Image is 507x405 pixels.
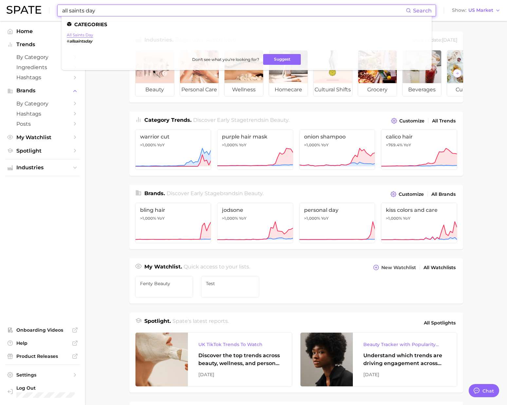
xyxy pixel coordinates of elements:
[386,207,452,213] span: kiss colors and care
[144,117,191,123] span: Category Trends .
[381,265,416,270] span: New Watchlist
[5,86,80,96] button: Brands
[363,352,446,367] div: Understand which trends are driving engagement across platforms in the skin, hair, makeup, and fr...
[299,203,375,243] a: personal day>1,000% YoY
[140,207,207,213] span: bling hair
[5,351,80,361] a: Product Releases
[180,83,219,96] span: personal care
[403,216,410,221] span: YoY
[16,134,69,140] span: My Watchlist
[5,370,80,380] a: Settings
[135,203,211,243] a: bling hair>1,000% YoY
[304,142,320,147] span: >1,000%
[16,111,69,117] span: Hashtags
[16,165,69,171] span: Industries
[5,72,80,83] a: Hashtags
[16,385,75,391] span: Log Out
[193,117,289,123] span: Discover Early Stage trends in .
[135,332,292,387] a: UK TikTok Trends To WatchDiscover the top trends across beauty, wellness, and personal care on Ti...
[424,265,456,270] span: All Watchlists
[381,203,457,243] a: kiss colors and care>1,000% YoY
[239,216,246,221] span: YoY
[299,129,375,170] a: onion shampoo>1,000% YoY
[140,281,189,286] span: Fenty Beauty
[452,9,466,12] span: Show
[300,332,457,387] a: Beauty Tracker with Popularity IndexUnderstand which trends are driving engagement across platfor...
[136,83,174,96] span: beauty
[201,276,259,298] a: Test
[198,352,281,367] div: Discover the top trends across beauty, wellness, and personal care on TikTok [GEOGRAPHIC_DATA].
[5,52,80,62] a: by Category
[67,22,426,27] li: Categories
[144,317,171,328] h1: Spotlight.
[140,134,207,140] span: warrior cut
[16,28,69,34] span: Home
[386,134,452,140] span: calico hair
[239,142,246,148] span: YoY
[381,129,457,170] a: calico hair+769.4% YoY
[269,50,308,97] a: homecare
[314,83,352,96] span: cultural shifts
[313,50,353,97] a: cultural shifts
[16,372,69,378] span: Settings
[363,371,446,378] div: [DATE]
[304,207,371,213] span: personal day
[135,276,193,298] a: Fenty Beauty
[304,216,320,221] span: >1,000%
[422,317,457,328] a: All Spotlights
[468,9,493,12] span: US Market
[144,190,165,196] span: Brands .
[16,101,69,107] span: by Category
[430,117,457,125] a: All Trends
[412,36,457,45] div: Data update: [DATE]
[180,50,219,97] a: personal care
[67,39,69,44] span: #
[222,142,238,147] span: >1,000%
[321,216,329,221] span: YoY
[16,64,69,70] span: Ingredients
[225,83,263,96] span: wellness
[5,146,80,156] a: Spotlight
[447,83,486,96] span: culinary
[192,57,259,62] span: Don't see what you're looking for?
[399,118,425,124] span: Customize
[403,83,441,96] span: beverages
[5,109,80,119] a: Hashtags
[184,263,250,272] h2: Quick access to your lists.
[198,371,281,378] div: [DATE]
[263,54,301,65] button: Suggest
[363,341,446,348] div: Beauty Tracker with Popularity Index
[222,134,288,140] span: purple hair mask
[430,190,457,199] a: All Brands
[16,54,69,60] span: by Category
[224,50,263,97] a: wellness
[16,42,69,47] span: Trends
[172,317,229,328] h2: Spate's latest reports.
[5,119,80,129] a: Posts
[198,341,281,348] div: UK TikTok Trends To Watch
[270,117,288,123] span: beauty
[402,50,442,97] a: beverages
[62,5,406,16] input: Search here for a brand, industry, or ingredient
[424,319,456,327] span: All Spotlights
[404,142,411,148] span: YoY
[144,263,182,272] h1: My Watchlist.
[389,116,426,125] button: Customize
[222,216,238,221] span: >1,000%
[135,50,174,97] a: beauty
[5,163,80,173] button: Industries
[167,190,263,196] span: Discover Early Stage brands in .
[5,99,80,109] a: by Category
[450,6,502,15] button: ShowUS Market
[16,353,69,359] span: Product Releases
[16,340,69,346] span: Help
[157,216,165,221] span: YoY
[321,142,329,148] span: YoY
[135,129,211,170] a: warrior cut>1,000% YoY
[269,83,308,96] span: homecare
[16,74,69,81] span: Hashtags
[413,8,432,14] span: Search
[157,142,165,148] span: YoY
[5,325,80,335] a: Onboarding Videos
[16,121,69,127] span: Posts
